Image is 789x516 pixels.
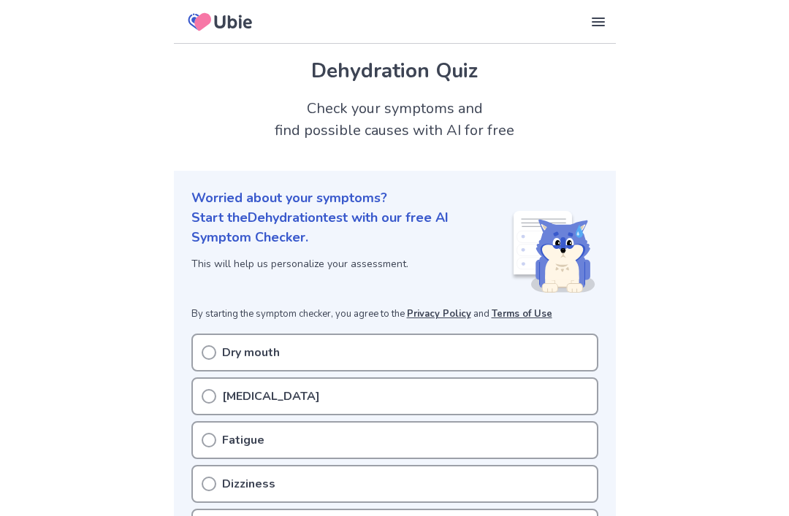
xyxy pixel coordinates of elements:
[191,188,598,208] p: Worried about your symptoms?
[492,307,552,320] a: Terms of Use
[174,98,616,142] h2: Check your symptoms and find possible causes with AI for free
[222,431,264,449] p: Fatigue
[222,344,280,361] p: Dry mouth
[191,256,511,272] p: This will help us personalize your assessment.
[511,211,595,293] img: Shiba
[191,307,598,322] p: By starting the symptom checker, you agree to the and
[222,388,320,405] p: [MEDICAL_DATA]
[407,307,471,320] a: Privacy Policy
[191,55,598,86] h1: Dehydration Quiz
[191,208,511,247] p: Start the Dehydration test with our free AI Symptom Checker.
[222,475,275,493] p: Dizziness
